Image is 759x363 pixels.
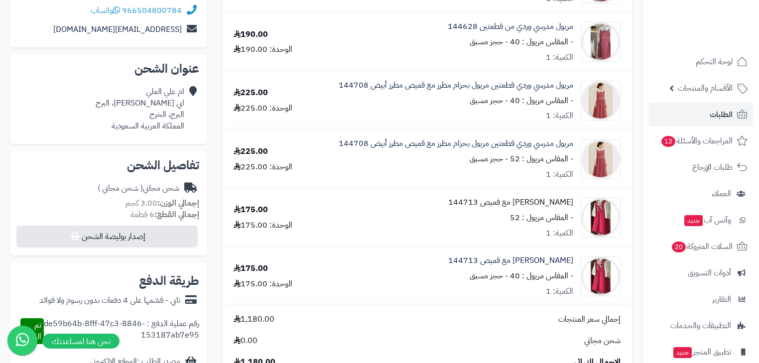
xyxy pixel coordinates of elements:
[671,240,733,253] span: السلات المتروكة
[448,197,573,208] a: [PERSON_NAME] مع قميص 144713
[234,220,292,231] div: الوحدة: 175.00
[648,261,753,285] a: أدوات التسويق
[546,169,573,180] div: الكمية: 1
[670,319,731,333] span: التطبيقات والخدمات
[234,29,268,40] div: 190.00
[234,146,268,157] div: 225.00
[660,134,733,148] span: المراجعات والأسئلة
[581,256,620,296] img: 1753600931-IMG_1783-90x90.jpeg
[648,50,753,74] a: لوحة التحكم
[581,139,620,179] img: 1752776871-1000411006-90x90.png
[234,263,268,274] div: 175.00
[448,255,573,266] a: [PERSON_NAME] مع قميص 144713
[98,182,143,194] span: ( شحن مجاني )
[53,23,182,35] a: [EMAIL_ADDRESS][DOMAIN_NAME]
[581,81,620,121] img: 1752776871-1000411006-90x90.png
[96,86,184,131] div: ام علي العلي ابي [PERSON_NAME]، البرج البرج، الخرج المملكة العربية السعودية
[234,278,292,290] div: الوحدة: 175.00
[546,110,573,121] div: الكمية: 1
[234,87,268,99] div: 225.00
[44,318,199,344] div: رقم عملية الدفع : de59b64b-8fff-47c3-8846-153187ab7e95
[16,226,198,247] button: إصدار بوليصة الشحن
[470,270,573,282] small: - المقاس مريول : 40 - حجز مسبق
[648,235,753,258] a: السلات المتروكة20
[157,197,199,209] strong: إجمالي الوزن:
[470,36,573,48] small: - المقاس مريول : 40 - حجز مسبق
[339,138,573,149] a: مريول مدرسي وردي قطعتين مريول بحزام مطرز مع قميص مطرز أبيض 144708
[648,314,753,338] a: التطبيقات والخدمات
[339,80,573,91] a: مريول مدرسي وردي قطعتين مريول بحزام مطرز مع قميص مطرز أبيض 144708
[546,228,573,239] div: الكمية: 1
[581,198,620,238] img: 1753600931-IMG_1783-90x90.jpeg
[648,103,753,126] a: الطلبات
[661,136,675,147] span: 12
[678,81,733,95] span: الأقسام والمنتجات
[122,4,182,16] a: 966504800784
[648,208,753,232] a: وآتس آبجديد
[234,44,292,55] div: الوحدة: 190.00
[688,266,731,280] span: أدوات التسويق
[91,4,120,16] a: واتساب
[712,187,731,201] span: العملاء
[684,215,703,226] span: جديد
[234,335,257,347] span: 0.00
[234,204,268,216] div: 175.00
[683,213,731,227] span: وآتس آب
[18,159,199,171] h2: تفاصيل الشحن
[139,275,199,287] h2: طريقة الدفع
[673,347,692,358] span: جديد
[691,27,750,48] img: logo-2.png
[692,160,733,174] span: طلبات الإرجاع
[648,287,753,311] a: التقارير
[712,292,731,306] span: التقارير
[234,161,292,173] div: الوحدة: 225.00
[448,21,573,32] a: مريول مدرسي وردي من قطعتين 144628
[648,182,753,206] a: العملاء
[648,129,753,153] a: المراجعات والأسئلة12
[546,286,573,297] div: الكمية: 1
[672,345,731,359] span: تطبيق المتجر
[584,335,621,347] span: شحن مجاني
[510,212,573,224] small: - المقاس مريول : 52
[18,63,199,75] h2: عنوان الشحن
[546,52,573,63] div: الكمية: 1
[581,22,620,62] img: 1724970390-AFA28CA7-7B85-4EC4-A630-CE2497E9DEFB-90x90.jpeg
[39,295,180,306] div: تابي - قسّمها على 4 دفعات بدون رسوم ولا فوائد
[154,209,199,221] strong: إجمالي القطع:
[696,55,733,69] span: لوحة التحكم
[710,108,733,121] span: الطلبات
[672,242,686,252] span: 20
[558,314,621,325] span: إجمالي سعر المنتجات
[234,314,274,325] span: 1,180.00
[126,197,199,209] small: 3.00 كجم
[470,153,573,165] small: - المقاس مريول : 52 - حجز مسبق
[234,103,292,114] div: الوحدة: 225.00
[130,209,199,221] small: 6 قطعة
[470,95,573,107] small: - المقاس مريول : 40 - حجز مسبق
[648,155,753,179] a: طلبات الإرجاع
[98,183,179,194] div: شحن مجاني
